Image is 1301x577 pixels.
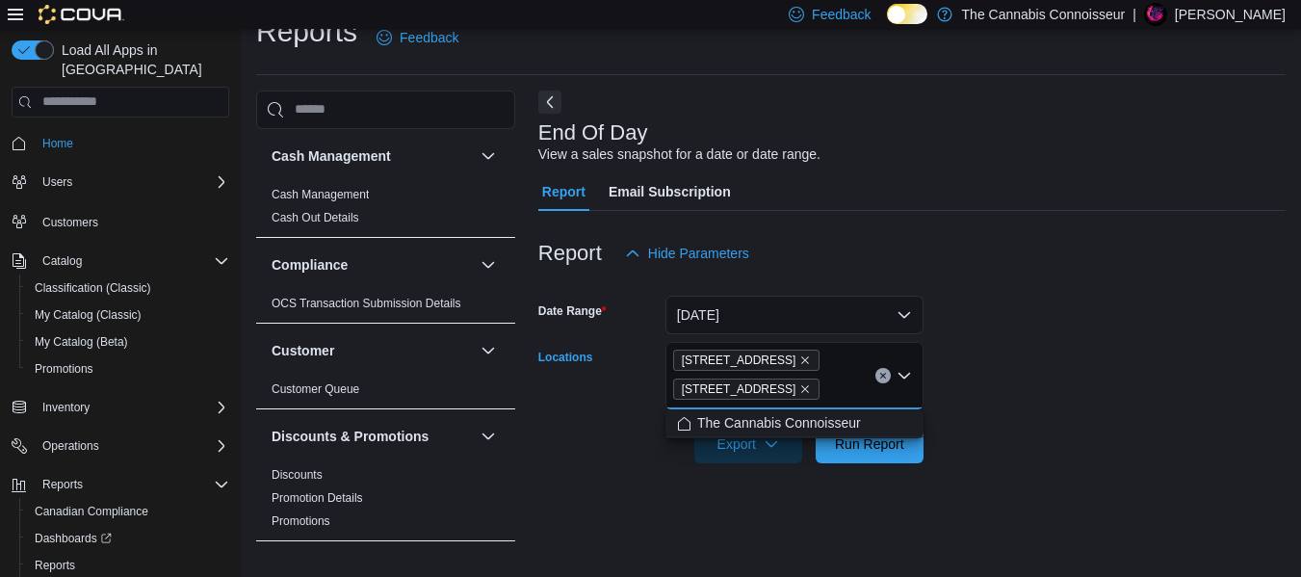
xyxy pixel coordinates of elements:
[272,467,323,483] span: Discounts
[35,396,97,419] button: Inventory
[962,3,1126,26] p: The Cannabis Connoisseur
[35,307,142,323] span: My Catalog (Classic)
[816,425,924,463] button: Run Report
[19,275,237,302] button: Classification (Classic)
[35,334,128,350] span: My Catalog (Beta)
[697,413,861,433] span: The Cannabis Connoisseur
[19,525,237,552] a: Dashboards
[35,280,151,296] span: Classification (Classic)
[35,531,112,546] span: Dashboards
[54,40,229,79] span: Load All Apps in [GEOGRAPHIC_DATA]
[35,249,229,273] span: Catalog
[477,144,500,168] button: Cash Management
[538,242,602,265] h3: Report
[272,490,363,506] span: Promotion Details
[272,381,359,397] span: Customer Queue
[812,5,871,24] span: Feedback
[538,144,820,165] div: View a sales snapshot for a date or date range.
[799,383,811,395] button: Remove 99 King St. from selection in this group
[272,296,461,311] span: OCS Transaction Submission Details
[477,253,500,276] button: Compliance
[272,514,330,528] a: Promotions
[35,396,229,419] span: Inventory
[272,255,473,275] button: Compliance
[673,379,820,400] span: 99 King St.
[272,427,473,446] button: Discounts & Promotions
[538,303,607,319] label: Date Range
[4,169,237,196] button: Users
[35,473,229,496] span: Reports
[42,253,82,269] span: Catalog
[27,554,229,577] span: Reports
[35,249,90,273] button: Catalog
[799,354,811,366] button: Remove 2-1874 Scugog Street from selection in this group
[35,211,106,234] a: Customers
[682,351,796,370] span: [STREET_ADDRESS]
[4,129,237,157] button: Home
[256,292,515,323] div: Compliance
[706,425,791,463] span: Export
[1132,3,1136,26] p: |
[477,339,500,362] button: Customer
[887,4,927,24] input: Dark Mode
[272,187,369,202] span: Cash Management
[27,303,229,327] span: My Catalog (Classic)
[42,174,72,190] span: Users
[875,368,891,383] button: Clear input
[256,378,515,408] div: Customer
[665,409,924,437] div: Choose from the following options
[27,330,136,354] a: My Catalog (Beta)
[35,131,229,155] span: Home
[27,500,156,523] a: Canadian Compliance
[27,527,229,550] span: Dashboards
[897,368,912,383] button: Close list of options
[835,434,904,454] span: Run Report
[272,255,348,275] h3: Compliance
[27,357,101,380] a: Promotions
[4,394,237,421] button: Inventory
[272,382,359,396] a: Customer Queue
[538,91,561,114] button: Next
[694,425,802,463] button: Export
[35,558,75,573] span: Reports
[35,473,91,496] button: Reports
[542,172,585,211] span: Report
[272,341,473,360] button: Customer
[673,350,820,371] span: 2-1874 Scugog Street
[27,303,149,327] a: My Catalog (Classic)
[27,527,119,550] a: Dashboards
[272,513,330,529] span: Promotions
[272,211,359,224] a: Cash Out Details
[27,276,229,300] span: Classification (Classic)
[19,355,237,382] button: Promotions
[35,504,148,519] span: Canadian Compliance
[538,121,648,144] h3: End Of Day
[272,341,334,360] h3: Customer
[39,5,124,24] img: Cova
[272,188,369,201] a: Cash Management
[256,463,515,540] div: Discounts & Promotions
[35,170,80,194] button: Users
[477,425,500,448] button: Discounts & Promotions
[35,132,81,155] a: Home
[665,409,924,437] button: The Cannabis Connoisseur
[256,183,515,237] div: Cash Management
[272,210,359,225] span: Cash Out Details
[682,380,796,399] span: [STREET_ADDRESS]
[272,468,323,482] a: Discounts
[35,209,229,233] span: Customers
[272,491,363,505] a: Promotion Details
[617,234,757,273] button: Hide Parameters
[272,427,429,446] h3: Discounts & Promotions
[665,296,924,334] button: [DATE]
[272,146,391,166] h3: Cash Management
[272,297,461,310] a: OCS Transaction Submission Details
[538,350,593,365] label: Locations
[369,18,466,57] a: Feedback
[4,433,237,459] button: Operations
[35,361,93,377] span: Promotions
[27,330,229,354] span: My Catalog (Beta)
[609,172,731,211] span: Email Subscription
[27,554,83,577] a: Reports
[1144,3,1167,26] div: Tim Van Hoof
